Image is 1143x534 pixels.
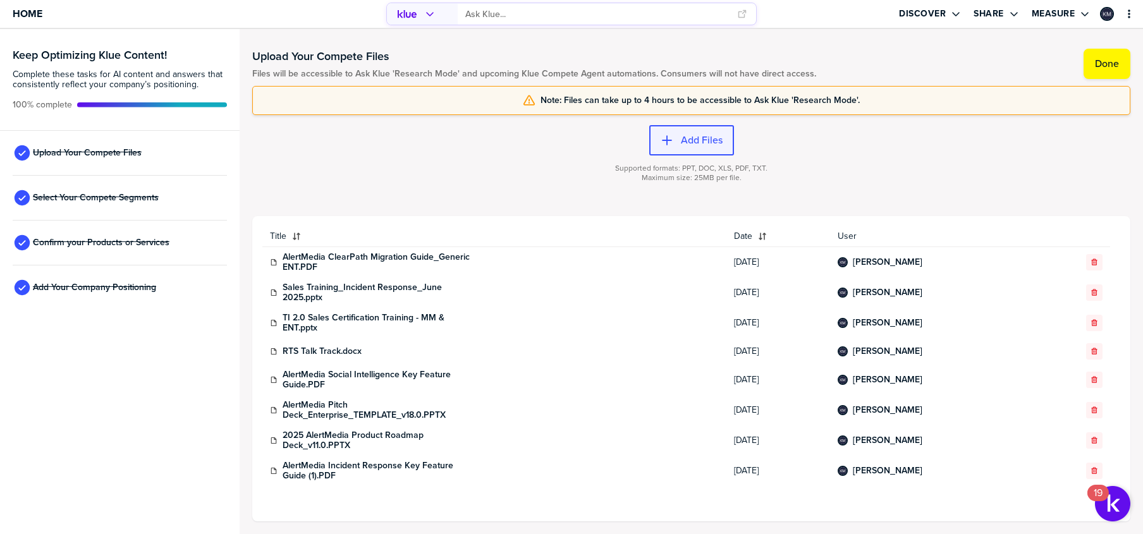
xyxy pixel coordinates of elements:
[262,226,726,246] button: Title
[1101,8,1113,20] img: 84cfbf81ba379cda479af9dee77e49c5-sml.png
[283,461,472,481] a: AlertMedia Incident Response Key Feature Guide (1).PDF
[839,406,847,414] img: 84cfbf81ba379cda479af9dee77e49c5-sml.png
[283,282,472,303] a: Sales Training_Incident Response_June 2025.pptx
[283,430,472,451] a: 2025 AlertMedia Product Roadmap Deck_v11.0.PPTX
[853,257,922,267] a: [PERSON_NAME]
[838,466,848,476] div: Kacie McDonald
[1095,486,1130,521] button: Open Resource Center, 19 new notifications
[839,289,847,296] img: 84cfbf81ba379cda479af9dee77e49c5-sml.png
[1095,58,1119,70] label: Done
[853,375,922,385] a: [PERSON_NAME]
[283,252,472,272] a: AlertMedia ClearPath Migration Guide_Generic ENT.PDF
[838,346,848,356] div: Kacie McDonald
[838,257,848,267] div: Kacie McDonald
[13,100,72,110] span: Active
[1100,7,1114,21] div: Kacie McDonald
[649,125,734,155] button: Add Files
[283,491,472,511] a: AlertMedia Travel Risk Management Key Feature Guide.PDF
[734,346,822,356] span: [DATE]
[270,231,286,241] span: Title
[1084,49,1130,79] button: Done
[853,466,922,476] a: [PERSON_NAME]
[33,193,159,203] span: Select Your Compete Segments
[726,226,830,246] button: Date
[283,346,362,356] a: RTS Talk Track.docx
[541,95,860,106] span: Note: Files can take up to 4 hours to be accessible to Ask Klue 'Research Mode'.
[615,164,767,173] span: Supported formats: PPT, DOC, XLS, PDF, TXT.
[1099,6,1115,22] a: Edit Profile
[853,405,922,415] a: [PERSON_NAME]
[283,313,472,333] a: TI 2.0 Sales Certification Training - MM & ENT.pptx
[734,466,822,476] span: [DATE]
[839,258,847,266] img: 84cfbf81ba379cda479af9dee77e49c5-sml.png
[642,173,742,183] span: Maximum size: 25MB per file.
[13,49,227,61] h3: Keep Optimizing Klue Content!
[734,435,822,446] span: [DATE]
[252,49,816,64] h1: Upload Your Compete Files
[465,4,730,25] input: Ask Klue...
[283,370,472,390] a: AlertMedia Social Intelligence Key Feature Guide.PDF
[734,257,822,267] span: [DATE]
[13,70,227,90] span: Complete these tasks for AI content and answers that consistently reflect your company’s position...
[734,375,822,385] span: [DATE]
[283,400,472,420] a: AlertMedia Pitch Deck_Enterprise_TEMPLATE_v18.0.PPTX
[853,288,922,298] a: [PERSON_NAME]
[839,467,847,475] img: 84cfbf81ba379cda479af9dee77e49c5-sml.png
[1032,8,1075,20] label: Measure
[839,437,847,444] img: 84cfbf81ba379cda479af9dee77e49c5-sml.png
[838,288,848,298] div: Kacie McDonald
[974,8,1004,20] label: Share
[838,375,848,385] div: Kacie McDonald
[734,231,752,241] span: Date
[13,8,42,19] span: Home
[839,376,847,384] img: 84cfbf81ba379cda479af9dee77e49c5-sml.png
[33,148,142,158] span: Upload Your Compete Files
[734,405,822,415] span: [DATE]
[853,318,922,328] a: [PERSON_NAME]
[252,69,816,79] span: Files will be accessible to Ask Klue 'Research Mode' and upcoming Klue Compete Agent automations....
[33,282,156,293] span: Add Your Company Positioning
[838,318,848,328] div: Kacie McDonald
[1094,493,1103,509] div: 19
[839,348,847,355] img: 84cfbf81ba379cda479af9dee77e49c5-sml.png
[33,238,169,248] span: Confirm your Products or Services
[853,435,922,446] a: [PERSON_NAME]
[734,288,822,298] span: [DATE]
[681,134,723,147] label: Add Files
[853,346,922,356] a: [PERSON_NAME]
[838,405,848,415] div: Kacie McDonald
[838,231,1036,241] span: User
[838,435,848,446] div: Kacie McDonald
[899,8,946,20] label: Discover
[839,319,847,327] img: 84cfbf81ba379cda479af9dee77e49c5-sml.png
[734,318,822,328] span: [DATE]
